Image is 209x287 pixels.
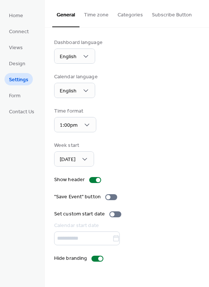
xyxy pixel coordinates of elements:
[4,89,25,101] a: Form
[54,142,93,149] div: Week start
[60,155,75,165] span: [DATE]
[54,39,103,47] div: Dashboard language
[9,12,23,20] span: Home
[60,86,77,96] span: English
[54,176,85,184] div: Show header
[9,108,34,116] span: Contact Us
[4,73,33,85] a: Settings
[54,193,101,201] div: "Save Event" button
[4,9,28,21] a: Home
[60,120,78,130] span: 1:00pm
[9,76,28,84] span: Settings
[9,60,25,68] span: Design
[9,44,23,52] span: Views
[4,57,30,69] a: Design
[9,28,29,36] span: Connect
[54,255,87,262] div: Hide branding
[54,210,105,218] div: Set custom start date
[54,73,98,81] div: Calendar language
[4,105,39,117] a: Contact Us
[54,107,95,115] div: Time format
[4,41,27,53] a: Views
[60,52,77,62] span: English
[9,92,21,100] span: Form
[54,222,198,230] div: Calendar start date
[4,25,33,37] a: Connect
